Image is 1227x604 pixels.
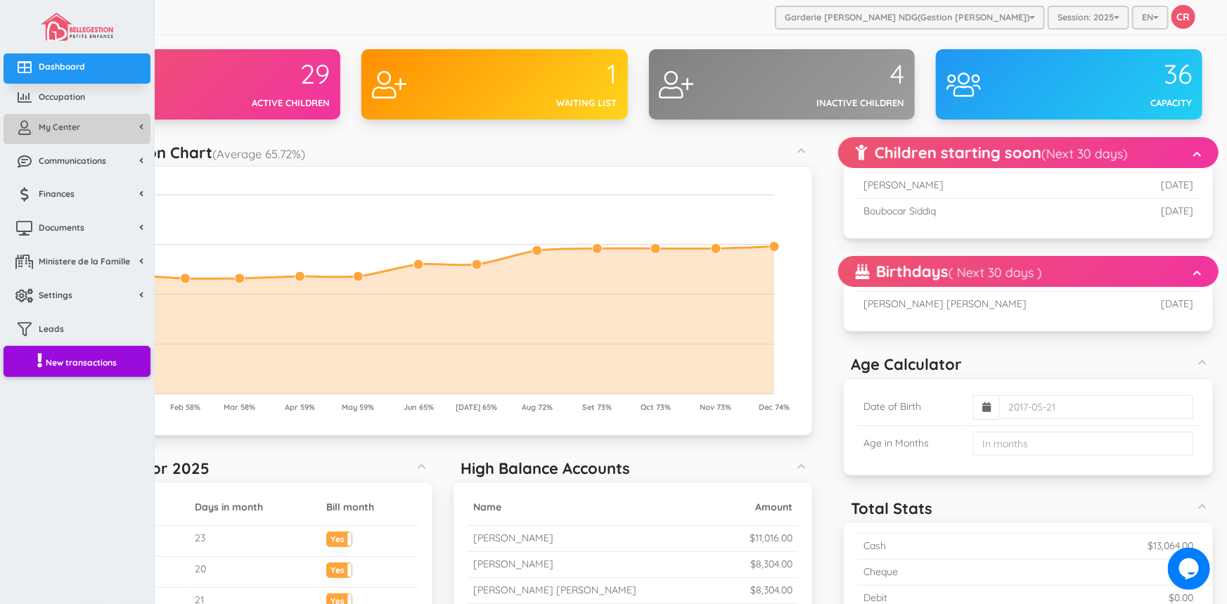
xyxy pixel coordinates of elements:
[858,199,1088,224] td: Boubocar Siddiq
[327,563,352,574] label: Yes
[1020,533,1199,559] td: $13,064.00
[858,173,1088,199] td: [PERSON_NAME]
[858,425,968,461] td: Age in Months
[858,292,1131,317] td: [PERSON_NAME] [PERSON_NAME]
[39,121,80,133] span: My Center
[207,96,329,110] div: Active children
[224,402,255,412] tspan: Mar 58%
[4,181,150,211] a: Finances
[494,60,617,89] div: 1
[583,402,612,412] tspan: Set 73%
[851,356,962,373] h5: Age Calculator
[641,402,671,412] tspan: Oct 73%
[4,282,150,312] a: Settings
[207,60,329,89] div: 29
[1131,292,1199,317] td: [DATE]
[4,148,150,178] a: Communications
[81,144,305,161] h5: Occupation Chart
[999,395,1193,419] input: 2017-05-21
[973,432,1193,456] input: In months
[4,316,150,346] a: Leads
[39,255,130,267] span: Ministere de la Famille
[1020,559,1199,585] td: $0.00
[39,221,84,233] span: Documents
[456,402,498,412] tspan: [DATE] 65%
[39,91,85,103] span: Occupation
[39,155,106,167] span: Communications
[750,558,792,570] small: $8,304.00
[1088,199,1199,224] td: [DATE]
[494,96,617,110] div: Waiting list
[700,402,732,412] tspan: Nov 73%
[4,248,150,278] a: Ministere de la Famille
[473,502,722,513] h5: Name
[342,402,374,412] tspan: May 59%
[856,263,1042,280] h5: Birthdays
[404,402,434,412] tspan: Jun 65%
[327,532,352,543] label: Yes
[189,557,321,588] td: 20
[39,289,72,301] span: Settings
[4,346,150,378] a: New transactions
[473,584,636,596] small: [PERSON_NAME] [PERSON_NAME]
[856,144,1128,161] h5: Children starting soon
[4,114,150,144] a: My Center
[46,356,117,368] span: New transactions
[782,96,904,110] div: Inactive children
[949,264,1042,281] small: ( Next 30 days )
[1069,60,1192,89] div: 36
[189,526,321,557] td: 23
[39,323,64,335] span: Leads
[733,502,792,513] h5: Amount
[39,188,75,200] span: Finances
[4,214,150,245] a: Documents
[750,584,792,596] small: $8,304.00
[858,559,1020,585] td: Cheque
[1069,96,1192,110] div: Capacity
[326,502,413,513] h5: Bill month
[1088,173,1199,199] td: [DATE]
[858,390,968,426] td: Date of Birth
[522,402,553,412] tspan: Aug 72%
[858,533,1020,559] td: Cash
[750,532,792,544] small: $11,016.00
[782,60,904,89] div: 4
[473,558,553,570] small: [PERSON_NAME]
[1041,146,1128,162] small: (Next 30 days)
[170,402,200,412] tspan: Feb 58%
[851,500,932,517] h5: Total Stats
[4,53,150,84] a: Dashboard
[4,84,150,114] a: Occupation
[39,60,85,72] span: Dashboard
[41,13,113,41] img: image
[461,460,630,477] h5: High Balance Accounts
[473,532,553,544] small: [PERSON_NAME]
[195,502,315,513] h5: Days in month
[759,402,790,412] tspan: Dec 74%
[285,402,315,412] tspan: Apr 59%
[1168,548,1213,590] iframe: chat widget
